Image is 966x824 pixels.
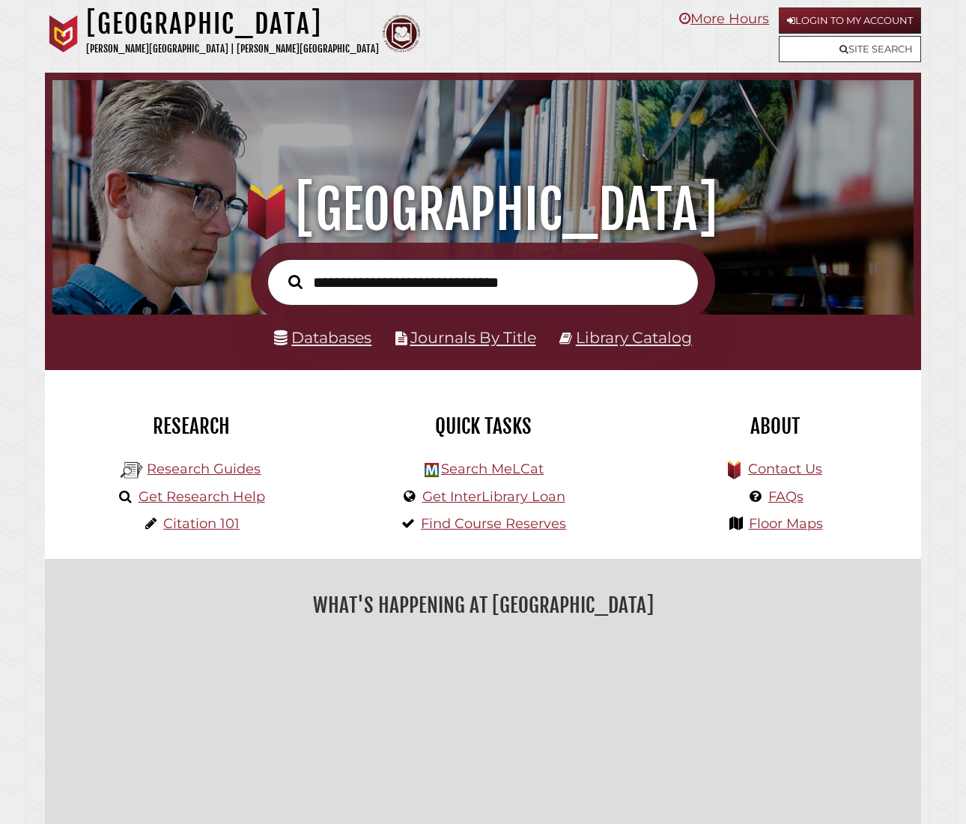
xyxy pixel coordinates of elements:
h2: Quick Tasks [348,413,618,439]
a: Get Research Help [139,488,265,505]
a: Login to My Account [779,7,921,34]
a: Citation 101 [163,515,240,532]
i: Search [288,274,303,290]
a: Site Search [779,36,921,62]
h1: [GEOGRAPHIC_DATA] [86,7,379,40]
a: Research Guides [147,461,261,477]
a: Library Catalog [576,328,692,347]
img: Hekman Library Logo [425,463,439,477]
a: More Hours [679,10,769,27]
a: Databases [274,328,371,347]
h2: About [640,413,910,439]
img: Calvin Theological Seminary [383,15,420,52]
a: Search MeLCat [441,461,544,477]
img: Hekman Library Logo [121,459,143,482]
a: Journals By Title [410,328,536,347]
a: Find Course Reserves [421,515,566,532]
a: Contact Us [748,461,822,477]
a: FAQs [768,488,804,505]
h2: Research [56,413,326,439]
h2: What's Happening at [GEOGRAPHIC_DATA] [56,588,910,622]
a: Get InterLibrary Loan [422,488,565,505]
button: Search [281,270,310,292]
img: Calvin University [45,15,82,52]
h1: [GEOGRAPHIC_DATA] [67,177,899,243]
a: Floor Maps [749,515,823,532]
p: [PERSON_NAME][GEOGRAPHIC_DATA] | [PERSON_NAME][GEOGRAPHIC_DATA] [86,40,379,58]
